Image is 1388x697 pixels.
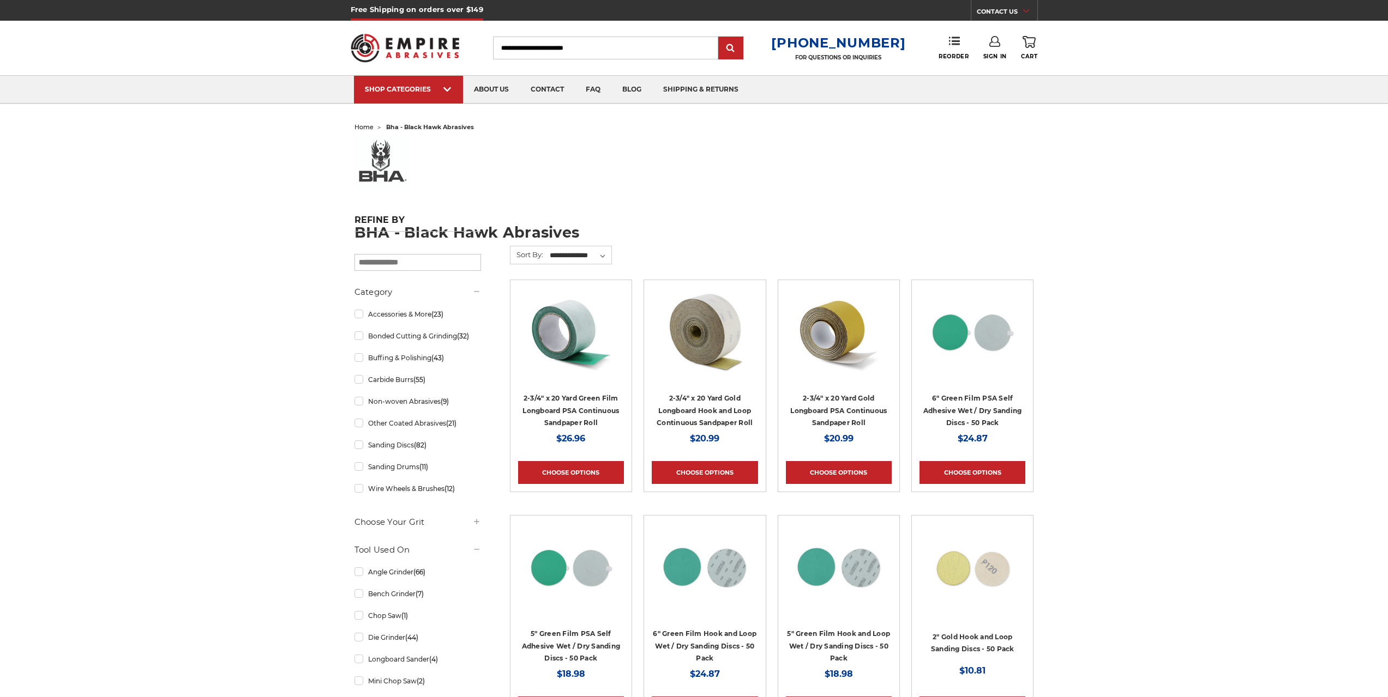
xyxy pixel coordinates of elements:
a: Carbide Burrs [354,370,481,389]
div: SHOP CATEGORIES [365,85,452,93]
img: Premium Green Film Sandpaper Roll with PSA for professional-grade sanding, 2 3/4" x 20 yards. [527,288,615,375]
img: bha%20logo_1578506219__73569.original.jpg [354,135,409,190]
a: Quick view [533,556,609,578]
a: 2-3/4" x 20 Yard Gold Longboard Hook and Loop Continuous Sandpaper Roll [657,394,753,427]
span: bha - black hawk abrasives [386,123,474,131]
a: home [354,123,374,131]
span: $18.98 [557,669,585,679]
img: 5-inch 80-grit durable green film PSA disc for grinding and paint removal on coated surfaces [527,523,615,610]
select: Sort By: [548,247,611,264]
span: $20.99 [690,433,719,444]
a: Sanding Discs [354,435,481,454]
a: Quick view [667,320,742,342]
span: $20.99 [824,433,854,444]
a: 5" Green Film Hook and Loop Wet / Dry Sanding Discs - 50 Pack [787,629,890,662]
h5: Category [354,286,481,299]
img: Empire Abrasives [351,27,460,69]
a: Sanding Drums [354,457,481,476]
img: 2 inch hook loop sanding discs gold [929,523,1016,610]
img: Black Hawk 400 Grit Gold PSA Sandpaper Roll, 2 3/4" wide, for final touches on surfaces. [795,288,882,375]
span: (43) [431,354,444,362]
span: (1) [401,611,408,620]
p: FOR QUESTIONS OR INQUIRIES [771,54,905,61]
a: [PHONE_NUMBER] [771,35,905,51]
a: Black Hawk 400 Grit Gold PSA Sandpaper Roll, 2 3/4" wide, for final touches on surfaces. [786,288,892,393]
a: Die Grinder [354,628,481,647]
a: Choose Options [786,461,892,484]
a: Bonded Cutting & Grinding [354,326,481,346]
h5: Tool Used On [354,543,481,556]
a: Quick view [667,556,742,578]
span: $26.96 [556,433,585,444]
span: (21) [446,419,456,427]
span: (66) [413,568,425,576]
a: 2-3/4" x 20 Yard Gold Longboard PSA Continuous Sandpaper Roll [790,394,887,427]
span: $10.81 [959,665,986,676]
a: Other Coated Abrasives [354,414,481,433]
a: Cart [1021,36,1037,60]
img: 6-inch 60-grit green film hook and loop sanding discs with fast cutting aluminum oxide for coarse... [661,523,748,610]
span: (4) [429,655,438,663]
a: 2 inch hook loop sanding discs gold [920,523,1025,629]
a: 2-3/4" x 20 Yard Green Film Longboard PSA Continuous Sandpaper Roll [522,394,619,427]
img: Side-by-side 5-inch green film hook and loop sanding disc p60 grit and loop back [795,523,882,610]
h5: Refine by [354,215,481,232]
span: (11) [419,463,428,471]
a: shipping & returns [652,76,749,104]
span: (44) [405,633,418,641]
span: $18.98 [825,669,853,679]
a: Mini Chop Saw [354,671,481,690]
label: Sort By: [510,246,543,263]
a: Premium Green Film Sandpaper Roll with PSA for professional-grade sanding, 2 3/4" x 20 yards. [518,288,624,393]
span: Cart [1021,53,1037,60]
span: Sign In [983,53,1007,60]
a: Chop Saw [354,606,481,625]
a: 2" Gold Hook and Loop Sanding Discs - 50 Pack [931,633,1014,653]
a: Buffing & Polishing [354,348,481,367]
a: Reorder [939,36,969,59]
img: 6-inch 600-grit green film PSA disc with green polyester film backing for metal grinding and bare... [929,288,1016,375]
span: (2) [417,677,425,685]
a: Quick view [935,320,1010,342]
a: Choose Options [652,461,758,484]
span: (9) [441,397,449,405]
a: Choose Options [518,461,624,484]
span: (12) [444,484,455,493]
a: 6" Green Film PSA Self Adhesive Wet / Dry Sanding Discs - 50 Pack [923,394,1022,427]
a: Accessories & More [354,305,481,324]
a: Quick view [935,556,1010,578]
a: Quick view [801,556,876,578]
a: Longboard Sander [354,650,481,669]
a: 5-inch 80-grit durable green film PSA disc for grinding and paint removal on coated surfaces [518,523,624,629]
a: Quick view [533,320,609,342]
h5: Choose Your Grit [354,516,481,529]
a: blog [611,76,652,104]
a: faq [575,76,611,104]
a: Non-woven Abrasives [354,392,481,411]
span: Reorder [939,53,969,60]
a: 6-inch 60-grit green film hook and loop sanding discs with fast cutting aluminum oxide for coarse... [652,523,758,629]
a: about us [463,76,520,104]
h1: BHA - Black Hawk Abrasives [354,225,1034,240]
a: Bench Grinder [354,584,481,603]
img: Empire Abrasives 80 grit coarse gold sandpaper roll, 2 3/4" by 20 yards, unrolled end for quick i... [661,288,748,375]
a: CONTACT US [977,5,1037,21]
a: contact [520,76,575,104]
input: Submit [720,38,742,59]
a: 5" Green Film PSA Self Adhesive Wet / Dry Sanding Discs - 50 Pack [522,629,621,662]
span: (55) [413,375,425,384]
a: Angle Grinder [354,562,481,581]
span: (82) [414,441,426,449]
a: Choose Options [920,461,1025,484]
a: Wire Wheels & Brushes [354,479,481,498]
a: Empire Abrasives 80 grit coarse gold sandpaper roll, 2 3/4" by 20 yards, unrolled end for quick i... [652,288,758,393]
a: Quick view [801,320,876,342]
span: $24.87 [690,669,720,679]
span: (7) [416,590,424,598]
a: 6" Green Film Hook and Loop Wet / Dry Sanding Discs - 50 Pack [653,629,756,662]
span: $24.87 [958,433,988,444]
span: (23) [431,310,443,318]
a: Side-by-side 5-inch green film hook and loop sanding disc p60 grit and loop back [786,523,892,629]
